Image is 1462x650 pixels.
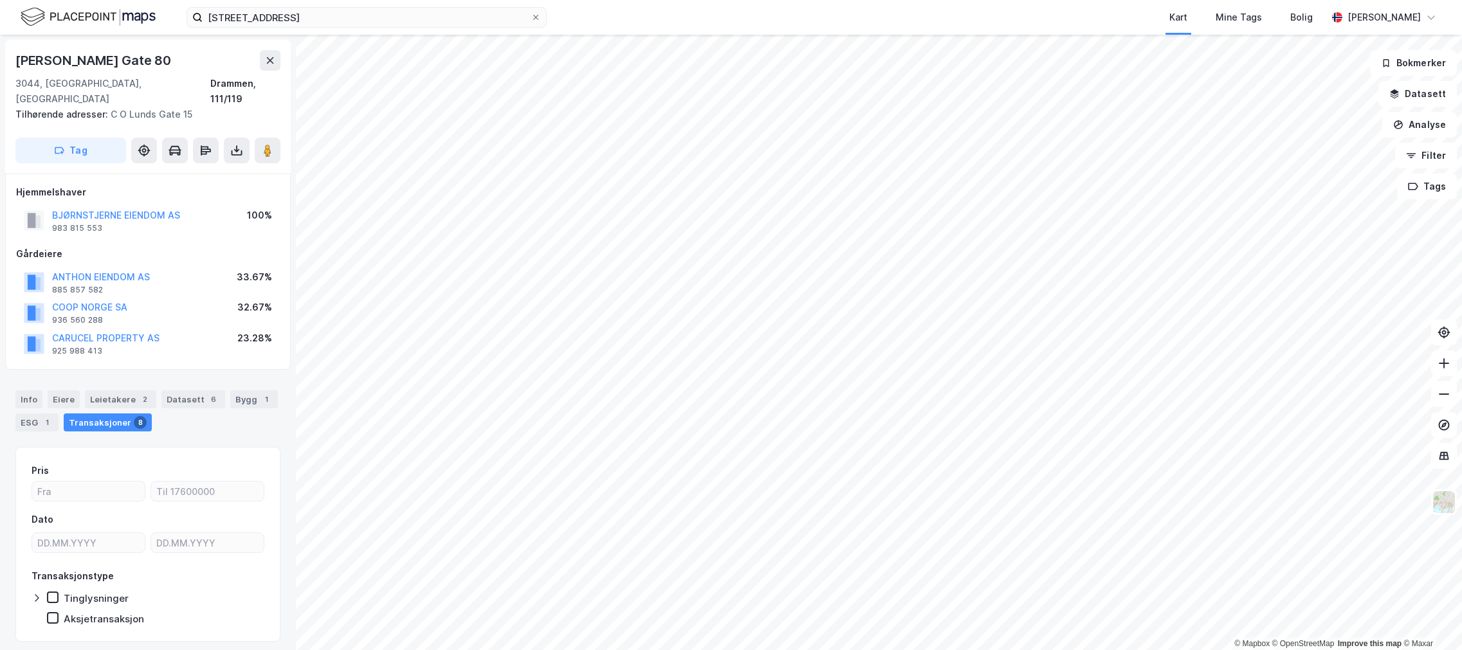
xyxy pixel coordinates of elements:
div: 3044, [GEOGRAPHIC_DATA], [GEOGRAPHIC_DATA] [15,76,210,107]
div: 885 857 582 [52,285,103,295]
div: Tinglysninger [64,592,129,604]
div: 33.67% [237,269,272,285]
div: 925 988 413 [52,346,102,356]
div: ESG [15,413,59,431]
div: 936 560 288 [52,315,103,325]
button: Datasett [1378,81,1457,107]
div: Kontrollprogram for chat [1398,588,1462,650]
div: Pris [32,463,49,478]
div: 6 [207,393,220,406]
a: Mapbox [1234,639,1270,648]
div: 32.67% [237,300,272,315]
button: Bokmerker [1370,50,1457,76]
div: Mine Tags [1216,10,1262,25]
div: Bolig [1290,10,1313,25]
div: Transaksjoner [64,413,152,431]
input: Søk på adresse, matrikkel, gårdeiere, leietakere eller personer [203,8,531,27]
input: Fra [32,482,145,501]
div: C O Lunds Gate 15 [15,107,270,122]
div: Bygg [230,390,278,408]
input: DD.MM.YYYY [151,533,264,552]
div: Info [15,390,42,408]
button: Tags [1397,174,1457,199]
div: Datasett [161,390,225,408]
div: Drammen, 111/119 [210,76,280,107]
a: OpenStreetMap [1272,639,1335,648]
div: 8 [134,416,147,429]
div: 983 815 553 [52,223,102,233]
div: Kart [1169,10,1187,25]
input: DD.MM.YYYY [32,533,145,552]
span: Tilhørende adresser: [15,109,111,120]
div: 100% [247,208,272,223]
div: [PERSON_NAME] [1348,10,1421,25]
div: 1 [260,393,273,406]
img: Z [1432,490,1456,514]
a: Improve this map [1338,639,1402,648]
div: Hjemmelshaver [16,185,280,200]
img: logo.f888ab2527a4732fd821a326f86c7f29.svg [21,6,156,28]
div: Gårdeiere [16,246,280,262]
button: Analyse [1382,112,1457,138]
div: Transaksjonstype [32,568,114,584]
div: [PERSON_NAME] Gate 80 [15,50,174,71]
div: 23.28% [237,330,272,346]
div: 1 [41,416,53,429]
iframe: Chat Widget [1398,588,1462,650]
button: Filter [1395,143,1457,168]
div: Eiere [48,390,80,408]
div: 2 [138,393,151,406]
div: Leietakere [85,390,156,408]
button: Tag [15,138,126,163]
input: Til 17600000 [151,482,264,501]
div: Aksjetransaksjon [64,613,144,625]
div: Dato [32,512,53,527]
